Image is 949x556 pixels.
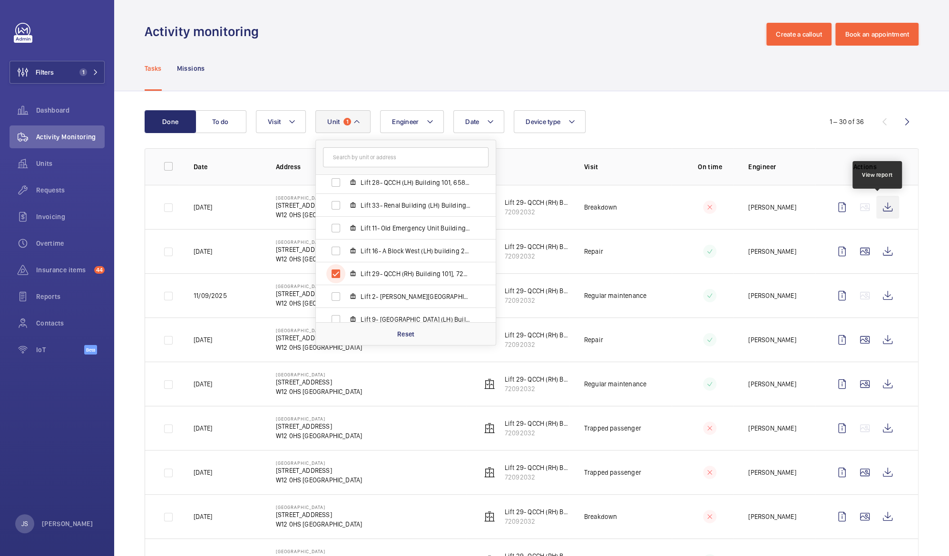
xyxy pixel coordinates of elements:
span: Insurance items [36,265,90,275]
span: Reports [36,292,105,301]
p: 72092032 [505,428,569,438]
button: Done [145,110,196,133]
p: [PERSON_NAME] [42,519,93,528]
p: Regular maintenance [584,291,646,300]
p: [PERSON_NAME] [748,423,796,433]
span: Activity Monitoring [36,132,105,142]
p: [GEOGRAPHIC_DATA] [276,283,362,289]
span: Units [36,159,105,168]
p: [GEOGRAPHIC_DATA] [276,195,362,201]
p: Lift 29- QCCH (RH) Building 101] [505,286,569,296]
p: [PERSON_NAME] [748,468,796,477]
button: Device type [514,110,586,133]
p: [GEOGRAPHIC_DATA] [276,504,362,510]
p: [PERSON_NAME] [748,291,796,300]
p: [PERSON_NAME] [748,335,796,345]
p: Breakdown [584,512,617,521]
button: Engineer [380,110,444,133]
p: Lift 29- QCCH (RH) Building 101] [505,374,569,384]
p: [STREET_ADDRESS] [276,466,362,475]
p: [DATE] [194,512,212,521]
span: Engineer [392,118,419,125]
p: W12 0HS [GEOGRAPHIC_DATA] [276,343,362,352]
h1: Activity monitoring [145,23,264,40]
p: [STREET_ADDRESS] [276,422,362,431]
p: On time [687,162,734,172]
p: W12 0HS [GEOGRAPHIC_DATA] [276,254,362,264]
p: Trapped passenger [584,423,641,433]
p: Date [194,162,261,172]
p: [GEOGRAPHIC_DATA] [276,239,362,245]
button: Create a callout [766,23,832,46]
p: 72092032 [505,296,569,305]
p: W12 0HS [GEOGRAPHIC_DATA] [276,475,362,485]
p: [GEOGRAPHIC_DATA] [276,460,362,466]
p: Actions [831,162,899,172]
span: Overtime [36,239,105,248]
p: W12 0HS [GEOGRAPHIC_DATA] [276,431,362,441]
p: Repair [584,335,603,345]
span: Lift 9- [GEOGRAPHIC_DATA] (LH) Building 305, 15957313 [361,315,471,324]
button: To do [195,110,246,133]
p: Regular maintenance [584,379,646,389]
p: Breakdown [584,202,617,212]
p: [GEOGRAPHIC_DATA] [276,327,362,333]
input: Search by unit or address [323,147,489,167]
p: Lift 29- QCCH (RH) Building 101] [505,242,569,251]
p: Lift 29- QCCH (RH) Building 101] [505,419,569,428]
button: Visit [256,110,306,133]
div: 1 – 30 of 36 [830,117,864,126]
span: Lift 16- A Block West (LH) building 201, 58491949 [361,246,471,256]
button: Unit1 [315,110,371,133]
p: Missions [177,64,205,73]
p: 72092032 [505,472,569,482]
img: elevator.svg [484,511,495,522]
p: 72092032 [505,251,569,261]
p: [STREET_ADDRESS] [276,245,362,254]
span: Visit [268,118,281,125]
p: [DATE] [194,247,212,256]
span: Invoicing [36,212,105,221]
p: [DATE] [194,335,212,345]
span: Dashboard [36,105,105,115]
span: Contacts [36,318,105,328]
span: 1 [343,118,351,125]
p: 11/09/2025 [194,291,227,300]
span: Lift 29- QCCH (RH) Building 101], 72092032 [361,269,471,278]
div: View report [862,171,893,179]
p: [DATE] [194,202,212,212]
p: W12 0HS [GEOGRAPHIC_DATA] [276,387,362,396]
p: [STREET_ADDRESS] [276,289,362,298]
span: Unit [327,118,340,125]
p: [GEOGRAPHIC_DATA] [276,548,362,554]
p: Lift 29- QCCH (RH) Building 101] [505,330,569,340]
p: [PERSON_NAME] [748,512,796,521]
span: Requests [36,185,105,195]
button: Filters1 [10,61,105,84]
p: W12 0HS [GEOGRAPHIC_DATA] [276,519,362,529]
button: Date [453,110,504,133]
p: Trapped passenger [584,468,641,477]
span: Lift 33- Renal Building (LH) Building 555, 66784898 [361,201,471,210]
span: Device type [526,118,560,125]
p: 72092032 [505,384,569,393]
p: [GEOGRAPHIC_DATA] [276,372,362,377]
span: IoT [36,345,84,355]
p: Unit [481,162,569,172]
p: [STREET_ADDRESS] [276,201,362,210]
p: [DATE] [194,423,212,433]
p: [DATE] [194,379,212,389]
p: Visit [584,162,672,172]
span: Lift 28- QCCH (LH) Building 101, 65820163 [361,178,471,187]
img: elevator.svg [484,422,495,434]
span: 1 [79,68,87,76]
p: [DATE] [194,468,212,477]
button: Book an appointment [835,23,919,46]
p: Tasks [145,64,162,73]
p: 72092032 [505,340,569,349]
span: Date [465,118,479,125]
p: W12 0HS [GEOGRAPHIC_DATA] [276,298,362,308]
p: Lift 29- QCCH (RH) Building 101] [505,507,569,517]
p: JS [21,519,28,528]
p: Lift 29- QCCH (RH) Building 101] [505,198,569,207]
